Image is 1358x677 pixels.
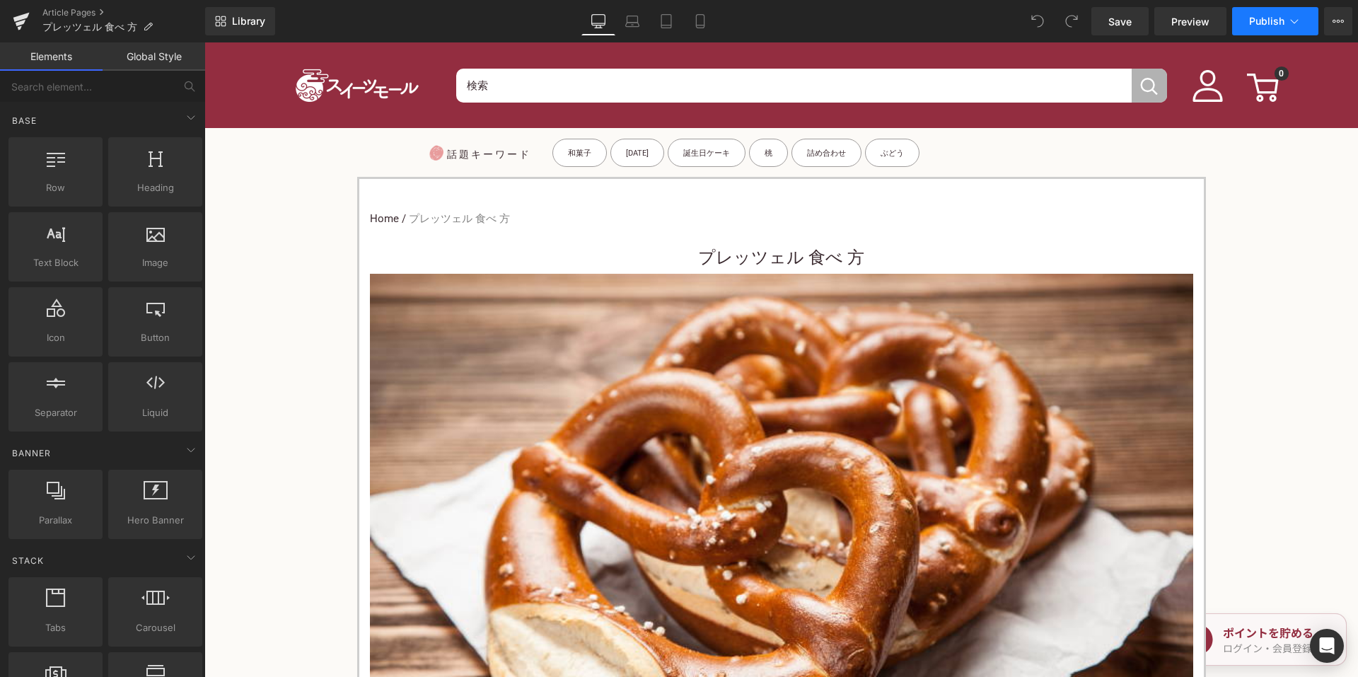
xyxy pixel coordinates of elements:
span: Library [232,15,265,28]
a: New Library [205,7,275,35]
a: Global Style [103,42,205,71]
span: Separator [13,405,98,420]
h3: プレッツェル 食べ 方 [166,199,989,231]
span: プレッツェル 食べ 方 [42,21,137,33]
a: Mobile [683,7,717,35]
a: Home [166,166,195,186]
span: Tabs [13,620,98,635]
a: 和菓子 [348,96,402,125]
span: Publish [1249,16,1284,27]
span: Save [1108,14,1132,29]
a: Article Pages [42,7,205,18]
a: Laptop [615,7,649,35]
button: More [1324,7,1352,35]
a: 詰め合わせ [587,96,657,125]
a: 0 [1040,29,1072,57]
span: Stack [11,554,45,567]
span: Banner [11,446,52,460]
span: Row [13,180,98,195]
div: Open Intercom Messenger [1310,629,1344,663]
button: Undo [1023,7,1052,35]
a: Desktop [581,7,615,35]
img: スイーツモール [82,1,224,86]
span: Hero Banner [112,513,198,528]
span: Base [11,114,38,127]
span: Parallax [13,513,98,528]
button: 検索 [927,26,963,60]
a: Tablet [649,7,683,35]
span: Heading [112,180,198,195]
button: Publish [1232,7,1318,35]
span: Liquid [112,405,198,420]
img: user1.png [987,28,1019,59]
span: Text Block [13,255,98,270]
span: Carousel [112,620,198,635]
p: 話題キーワード [224,96,327,128]
a: 誕生日ケーキ [463,96,541,125]
button: Redo [1057,7,1086,35]
span: 0 [1069,24,1084,38]
input: When autocomplete results are available use up and down arrows to review and enter to select [252,26,927,60]
span: Icon [13,330,98,345]
nav: breadcrumbs [166,158,989,195]
span: Button [112,330,198,345]
a: [DATE] [406,96,460,125]
a: 桃 [545,96,584,125]
a: Preview [1154,7,1226,35]
span: Image [112,255,198,270]
span: / [195,166,204,186]
span: Preview [1171,14,1209,29]
a: ぶどう [661,96,715,125]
